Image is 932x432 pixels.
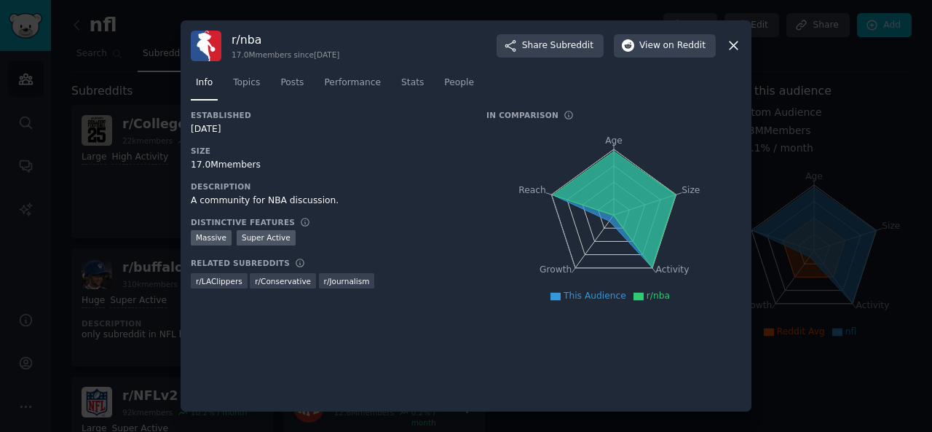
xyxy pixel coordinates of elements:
[540,264,572,275] tspan: Growth
[191,217,295,227] h3: Distinctive Features
[191,195,466,208] div: A community for NBA discussion.
[191,159,466,172] div: 17.0M members
[497,34,604,58] button: ShareSubreddit
[605,136,623,146] tspan: Age
[280,76,304,90] span: Posts
[324,76,381,90] span: Performance
[401,76,424,90] span: Stats
[663,39,706,52] span: on Reddit
[191,258,290,268] h3: Related Subreddits
[191,146,466,156] h3: Size
[237,230,296,246] div: Super Active
[228,71,265,101] a: Topics
[191,110,466,120] h3: Established
[233,76,260,90] span: Topics
[444,76,474,90] span: People
[656,264,690,275] tspan: Activity
[191,181,466,192] h3: Description
[191,230,232,246] div: Massive
[439,71,479,101] a: People
[647,291,670,301] span: r/nba
[191,123,466,136] div: [DATE]
[522,39,593,52] span: Share
[319,71,386,101] a: Performance
[639,39,706,52] span: View
[518,184,546,195] tspan: Reach
[550,39,593,52] span: Subreddit
[232,32,339,47] h3: r/ nba
[324,276,370,286] span: r/ Journalism
[191,71,218,101] a: Info
[196,76,213,90] span: Info
[614,34,716,58] button: Viewon Reddit
[682,184,700,195] tspan: Size
[255,276,311,286] span: r/ Conservative
[232,50,339,60] div: 17.0M members since [DATE]
[196,276,242,286] span: r/ LAClippers
[275,71,309,101] a: Posts
[486,110,558,120] h3: In Comparison
[396,71,429,101] a: Stats
[564,291,626,301] span: This Audience
[191,31,221,61] img: nba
